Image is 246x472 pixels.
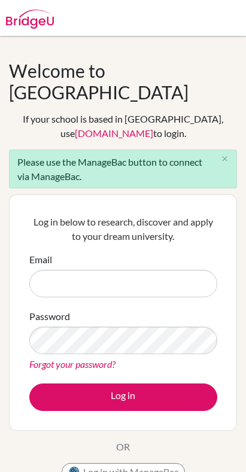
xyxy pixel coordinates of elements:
i: close [220,154,229,163]
p: Log in below to research, discover and apply to your dream university. [29,215,217,243]
img: Bridge-U [6,10,54,29]
label: Password [29,309,70,324]
div: If your school is based in [GEOGRAPHIC_DATA], use to login. [9,112,237,141]
a: Forgot your password? [29,358,116,370]
button: Log in [29,383,217,411]
button: Close [212,150,236,168]
label: Email [29,252,52,267]
a: [DOMAIN_NAME] [75,127,153,139]
h1: Welcome to [GEOGRAPHIC_DATA] [9,60,237,103]
p: OR [116,440,130,454]
div: Please use the ManageBac button to connect via ManageBac. [9,150,237,188]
